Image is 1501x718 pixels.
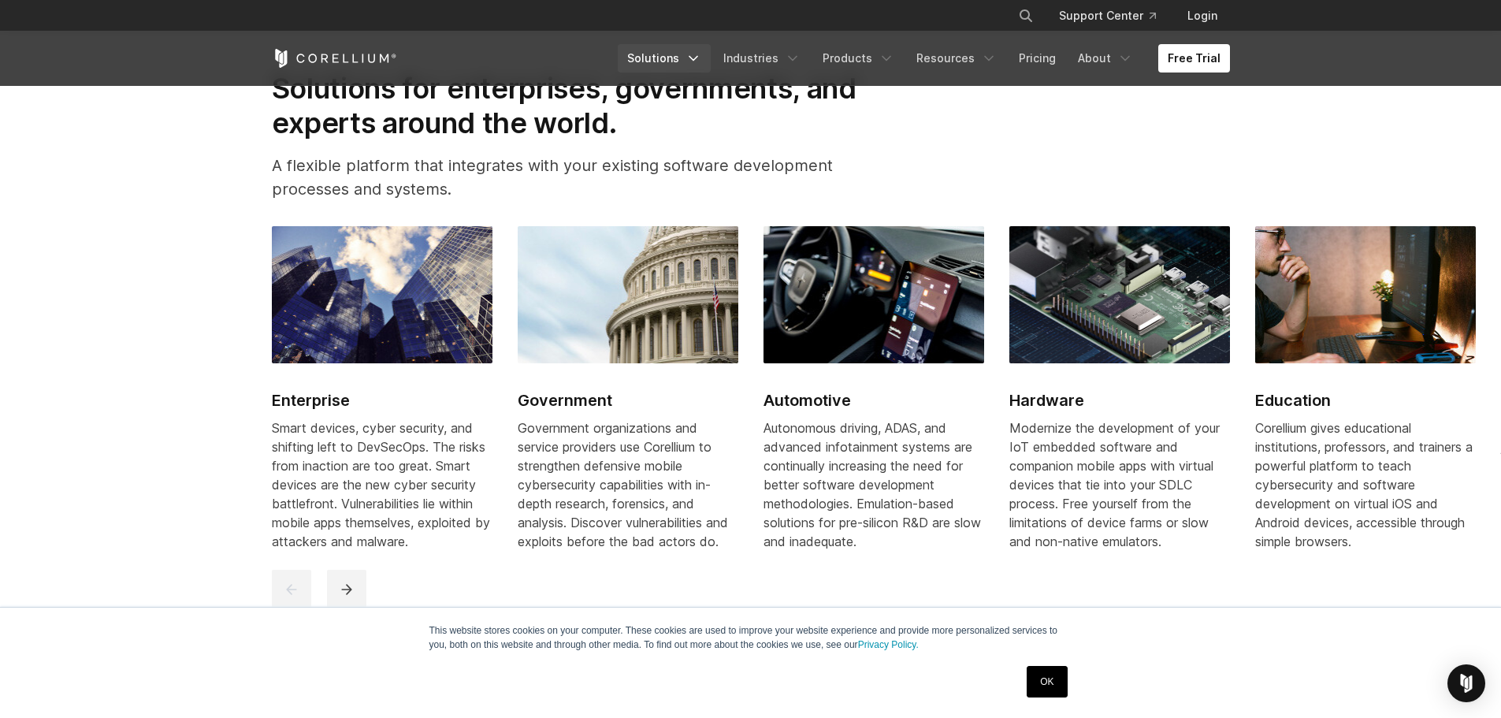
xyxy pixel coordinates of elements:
a: Hardware Hardware Modernize the development of your IoT embedded software and companion mobile ap... [1009,226,1230,570]
a: OK [1027,666,1067,698]
a: Support Center [1046,2,1168,30]
a: Solutions [618,44,711,73]
a: Automotive Automotive Autonomous driving, ADAS, and advanced infotainment systems are continually... [764,226,984,570]
a: About [1068,44,1142,73]
div: Autonomous driving, ADAS, and advanced infotainment systems are continually increasing the need f... [764,419,984,551]
span: Modernize the development of your IoT embedded software and companion mobile apps with virtual de... [1009,420,1220,549]
div: Corellium gives educational institutions, professors, and trainers a powerful platform to teach c... [1255,419,1476,551]
h2: Enterprise [272,389,492,412]
a: Industries [714,44,810,73]
div: Government organizations and service providers use Corellium to strengthen defensive mobile cyber... [518,419,738,551]
button: Search [1012,2,1040,30]
p: A flexible platform that integrates with your existing software development processes and systems. [272,154,900,201]
img: Government [518,226,738,363]
div: Open Intercom Messenger [1447,664,1485,702]
h2: Education [1255,389,1476,412]
div: Smart devices, cyber security, and shifting left to DevSecOps. The risks from inaction are too gr... [272,419,492,551]
img: Education [1255,226,1476,363]
a: Free Trial [1158,44,1230,73]
a: Corellium Home [272,49,397,68]
h2: Solutions for enterprises, governments, and experts around the world. [272,71,900,141]
button: previous [272,570,311,609]
h2: Government [518,389,738,412]
a: Login [1175,2,1230,30]
img: Automotive [764,226,984,363]
div: Navigation Menu [999,2,1230,30]
p: This website stores cookies on your computer. These cookies are used to improve your website expe... [429,623,1072,652]
a: Products [813,44,904,73]
div: Navigation Menu [618,44,1230,73]
a: Resources [907,44,1006,73]
a: Privacy Policy. [858,639,919,650]
a: Pricing [1009,44,1065,73]
img: Enterprise [272,226,492,363]
img: Hardware [1009,226,1230,363]
button: next [327,570,366,609]
h2: Hardware [1009,389,1230,412]
a: Enterprise Enterprise Smart devices, cyber security, and shifting left to DevSecOps. The risks fr... [272,226,492,570]
a: Government Government Government organizations and service providers use Corellium to strengthen ... [518,226,738,570]
h2: Automotive [764,389,984,412]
